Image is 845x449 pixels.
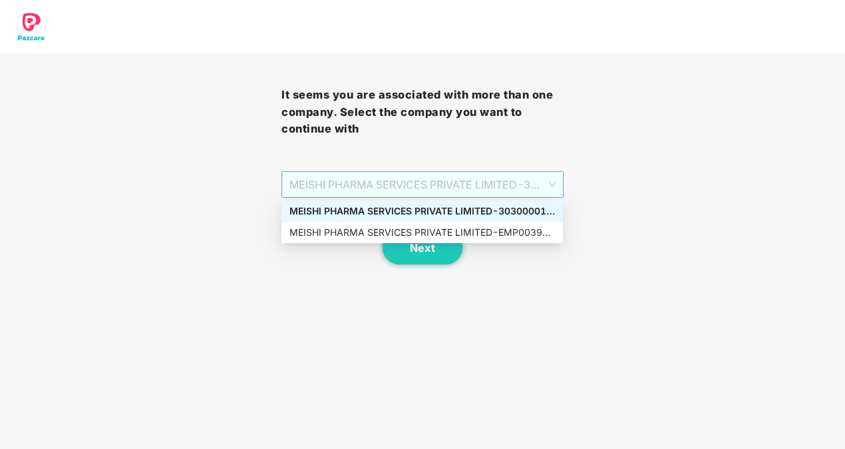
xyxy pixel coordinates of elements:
[410,242,435,254] span: Next
[289,204,555,219] div: MEISHI PHARMA SERVICES PRIVATE LIMITED - 303000013 - ADMIN
[289,172,555,197] span: MEISHI PHARMA SERVICES PRIVATE LIMITED - 303000013 - ADMIN
[383,231,462,264] button: Next
[281,87,563,138] h3: It seems you are associated with more than one company. Select the company you want to continue with
[289,225,555,240] div: MEISHI PHARMA SERVICES PRIVATE LIMITED - EMP0039 - ADMIN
